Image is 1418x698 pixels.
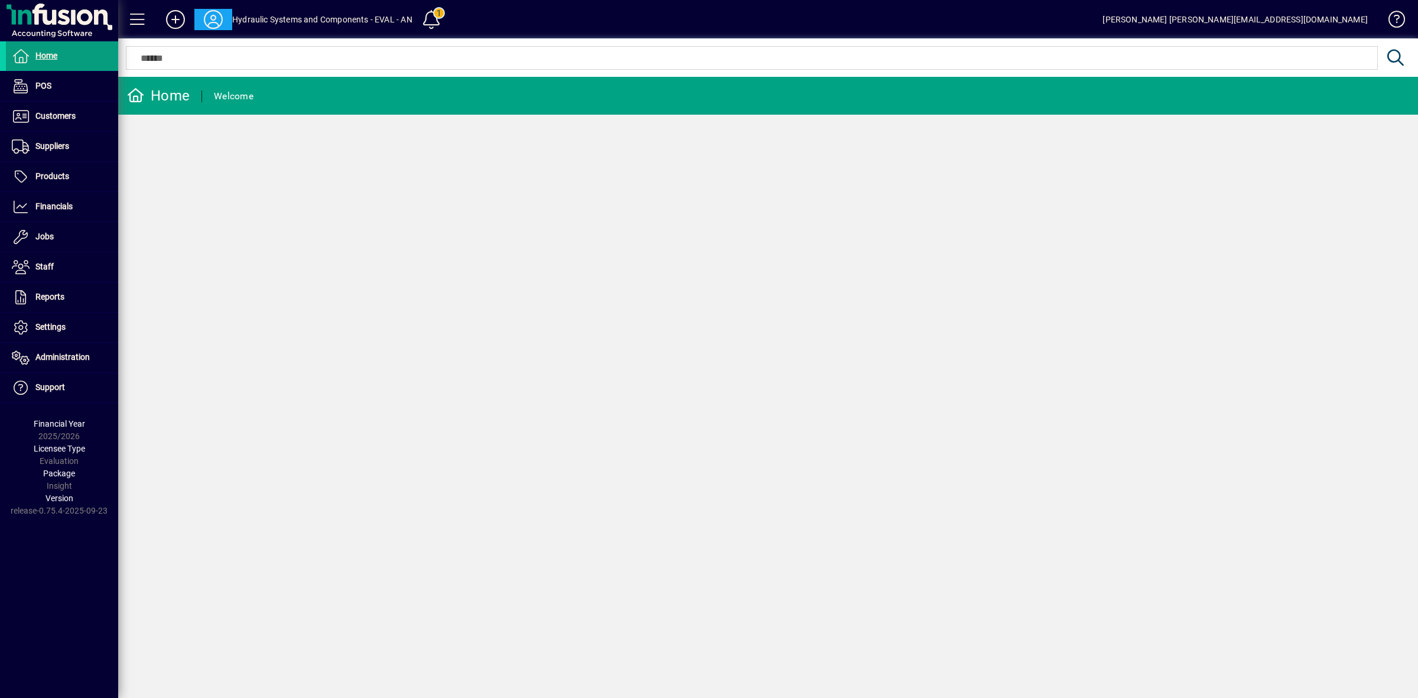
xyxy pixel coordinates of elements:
[35,382,65,392] span: Support
[194,9,232,30] button: Profile
[35,202,73,211] span: Financials
[35,322,66,332] span: Settings
[6,192,118,222] a: Financials
[34,419,85,428] span: Financial Year
[34,444,85,453] span: Licensee Type
[6,313,118,342] a: Settings
[6,222,118,252] a: Jobs
[35,81,51,90] span: POS
[35,141,69,151] span: Suppliers
[6,373,118,402] a: Support
[35,352,90,362] span: Administration
[6,72,118,101] a: POS
[127,86,190,105] div: Home
[35,111,76,121] span: Customers
[6,132,118,161] a: Suppliers
[6,102,118,131] a: Customers
[1102,10,1368,29] div: [PERSON_NAME] [PERSON_NAME][EMAIL_ADDRESS][DOMAIN_NAME]
[35,292,64,301] span: Reports
[35,171,69,181] span: Products
[35,232,54,241] span: Jobs
[6,343,118,372] a: Administration
[6,283,118,312] a: Reports
[6,162,118,191] a: Products
[1380,2,1403,41] a: Knowledge Base
[35,51,57,60] span: Home
[45,494,73,503] span: Version
[43,469,75,478] span: Package
[232,10,412,29] div: Hydraulic Systems and Components - EVAL - AN
[6,252,118,282] a: Staff
[35,262,54,271] span: Staff
[157,9,194,30] button: Add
